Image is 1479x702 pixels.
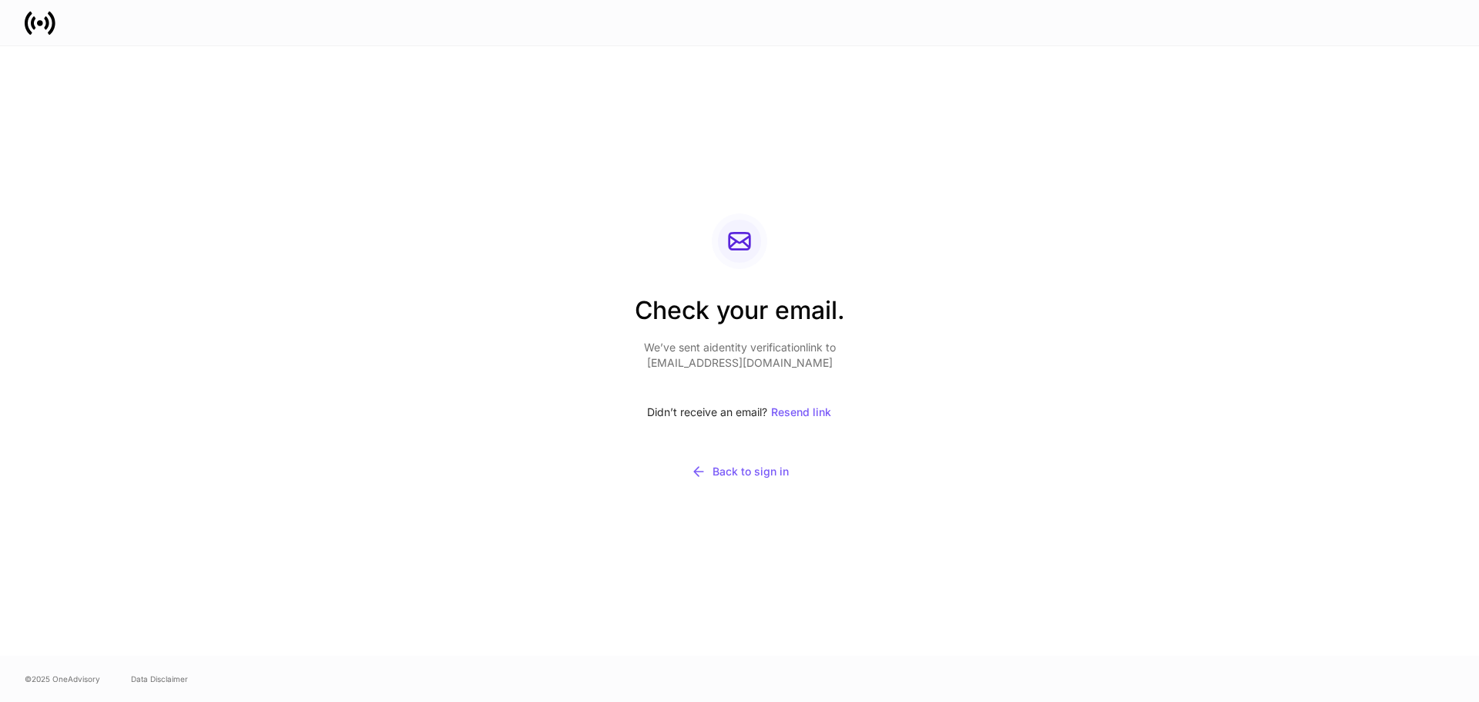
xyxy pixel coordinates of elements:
[635,454,845,489] button: Back to sign in
[635,395,845,429] div: Didn’t receive an email?
[131,673,188,685] a: Data Disclaimer
[635,294,845,340] h2: Check your email.
[771,407,831,418] div: Resend link
[635,340,845,371] p: We’ve sent a identity verification link to [EMAIL_ADDRESS][DOMAIN_NAME]
[691,464,789,479] div: Back to sign in
[770,395,832,429] button: Resend link
[25,673,100,685] span: © 2025 OneAdvisory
